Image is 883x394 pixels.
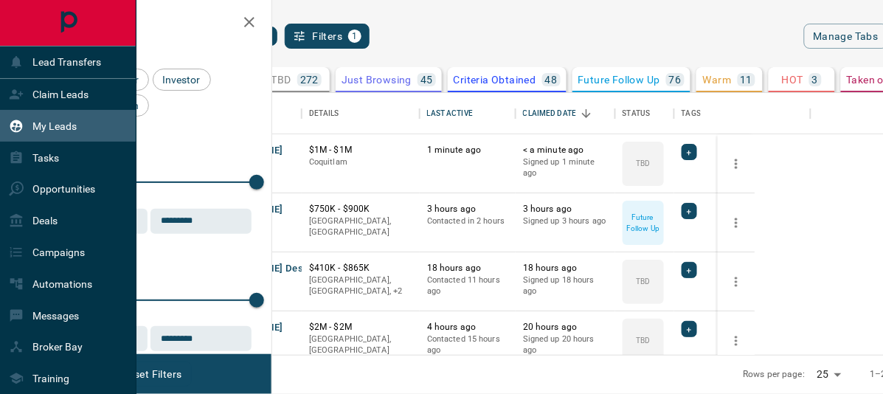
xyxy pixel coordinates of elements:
p: [GEOGRAPHIC_DATA], [GEOGRAPHIC_DATA] [309,215,412,238]
p: 3 hours ago [523,203,608,215]
span: 1 [350,31,360,41]
p: < a minute ago [523,144,608,156]
div: Tags [682,93,702,134]
p: 45 [420,75,433,85]
p: 48 [545,75,558,85]
div: Name [198,93,302,134]
p: Future Follow Up [578,75,660,85]
p: Rows per page: [744,368,806,381]
p: TBD [271,75,291,85]
div: Investor [153,69,211,91]
p: [GEOGRAPHIC_DATA], [GEOGRAPHIC_DATA] [309,333,412,356]
button: more [725,330,747,352]
div: Claimed Date [523,93,577,134]
p: 18 hours ago [523,262,608,274]
span: + [687,204,692,218]
p: 4 hours ago [427,321,508,333]
div: + [682,144,697,160]
p: 20 hours ago [523,321,608,333]
span: Investor [158,74,206,86]
button: Filters1 [285,24,370,49]
p: Coquitlam [309,156,412,168]
span: + [687,263,692,277]
div: Claimed Date [516,93,615,134]
div: Last Active [427,93,473,134]
p: Contacted 11 hours ago [427,274,508,297]
div: Tags [674,93,811,134]
p: HOT [782,75,803,85]
p: Just Browsing [342,75,412,85]
p: TBD [636,276,650,287]
p: 3 hours ago [427,203,508,215]
div: + [682,262,697,278]
p: 11 [741,75,753,85]
div: Status [615,93,674,134]
div: Status [623,93,651,134]
p: West End, Toronto [309,274,412,297]
span: + [687,322,692,336]
div: + [682,203,697,219]
p: 76 [669,75,682,85]
p: 272 [300,75,319,85]
p: 3 [812,75,818,85]
div: + [682,321,697,337]
button: more [725,153,747,175]
span: + [687,145,692,159]
p: Warm [703,75,732,85]
p: TBD [636,158,650,169]
div: 25 [811,364,846,385]
h2: Filters [47,15,257,32]
div: Details [309,93,339,134]
p: TBD [636,335,650,346]
p: Future Follow Up [624,212,662,234]
button: Reset Filters [112,362,191,387]
p: Criteria Obtained [454,75,536,85]
p: Signed up 1 minute ago [523,156,608,179]
p: Contacted in 2 hours [427,215,508,227]
p: Signed up 20 hours ago [523,333,608,356]
button: more [725,212,747,234]
p: Contacted 15 hours ago [427,333,508,356]
button: Sort [576,103,597,124]
p: 18 hours ago [427,262,508,274]
div: Last Active [420,93,516,134]
p: $2M - $2M [309,321,412,333]
p: $410K - $865K [309,262,412,274]
p: $750K - $900K [309,203,412,215]
div: Details [302,93,420,134]
p: $1M - $1M [309,144,412,156]
p: Signed up 18 hours ago [523,274,608,297]
p: Signed up 3 hours ago [523,215,608,227]
button: more [725,271,747,293]
p: 1 minute ago [427,144,508,156]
